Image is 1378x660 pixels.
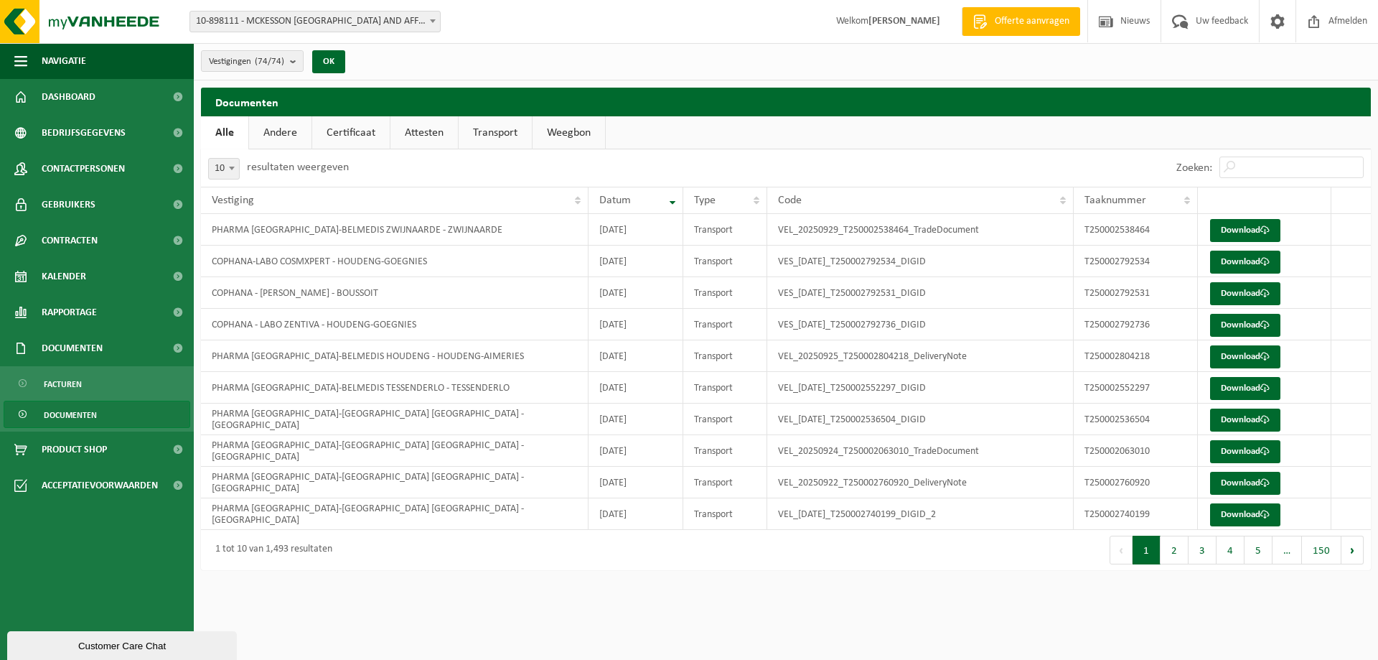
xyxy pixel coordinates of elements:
td: COPHANA - LABO ZENTIVA - HOUDENG-GOEGNIES [201,309,589,340]
span: Contactpersonen [42,151,125,187]
td: VES_[DATE]_T250002792531_DIGID [767,277,1074,309]
span: Vestigingen [209,51,284,73]
td: Transport [683,404,767,435]
button: 2 [1161,536,1189,564]
a: Weegbon [533,116,605,149]
button: Previous [1110,536,1133,564]
span: … [1272,536,1302,564]
td: VEL_20250925_T250002804218_DeliveryNote [767,340,1074,372]
span: Navigatie [42,43,86,79]
span: Vestiging [212,195,254,206]
td: [DATE] [589,214,683,246]
td: PHARMA [GEOGRAPHIC_DATA]-BELMEDIS ZWIJNAARDE - ZWIJNAARDE [201,214,589,246]
span: Acceptatievoorwaarden [42,468,158,503]
span: Contracten [42,223,98,259]
a: Alle [201,116,248,149]
button: 150 [1302,536,1341,564]
td: VEL_[DATE]_T250002536504_DIGID [767,404,1074,435]
td: Transport [683,246,767,277]
td: VES_[DATE]_T250002792534_DIGID [767,246,1074,277]
td: [DATE] [589,404,683,435]
div: 1 tot 10 van 1,493 resultaten [208,537,332,563]
td: [DATE] [589,372,683,404]
button: Vestigingen(74/74) [201,50,304,72]
td: COPHANA-LABO COSMXPERT - HOUDENG-GOEGNIES [201,246,589,277]
a: Download [1210,219,1280,242]
span: Rapportage [42,294,97,330]
iframe: chat widget [7,628,240,660]
span: Code [778,195,802,206]
td: PHARMA [GEOGRAPHIC_DATA]-[GEOGRAPHIC_DATA] [GEOGRAPHIC_DATA] - [GEOGRAPHIC_DATA] [201,498,589,530]
td: Transport [683,467,767,498]
td: T250002552297 [1074,372,1198,404]
td: T250002538464 [1074,214,1198,246]
td: PHARMA [GEOGRAPHIC_DATA]-BELMEDIS TESSENDERLO - TESSENDERLO [201,372,589,404]
td: Transport [683,372,767,404]
a: Certificaat [312,116,390,149]
td: Transport [683,277,767,309]
a: Download [1210,503,1280,526]
td: [DATE] [589,467,683,498]
button: 5 [1245,536,1272,564]
td: [DATE] [589,435,683,467]
td: [DATE] [589,340,683,372]
a: Andere [249,116,311,149]
td: T250002536504 [1074,404,1198,435]
td: PHARMA [GEOGRAPHIC_DATA]-[GEOGRAPHIC_DATA] [GEOGRAPHIC_DATA] - [GEOGRAPHIC_DATA] [201,404,589,435]
td: VEL_20250929_T250002538464_TradeDocument [767,214,1074,246]
td: T250002804218 [1074,340,1198,372]
span: Facturen [44,371,82,398]
a: Facturen [4,370,190,397]
span: Dashboard [42,79,95,115]
span: Offerte aanvragen [991,14,1073,29]
a: Download [1210,440,1280,463]
a: Download [1210,377,1280,400]
button: 3 [1189,536,1217,564]
td: T250002740199 [1074,498,1198,530]
label: Zoeken: [1176,162,1212,174]
td: Transport [683,309,767,340]
a: Offerte aanvragen [962,7,1080,36]
td: VEL_[DATE]_T250002552297_DIGID [767,372,1074,404]
strong: [PERSON_NAME] [868,16,940,27]
td: [DATE] [589,498,683,530]
span: Product Shop [42,432,107,468]
td: VEL_20250922_T250002760920_DeliveryNote [767,467,1074,498]
a: Documenten [4,401,190,428]
span: Kalender [42,259,86,294]
span: Documenten [44,401,97,429]
td: Transport [683,340,767,372]
td: PHARMA [GEOGRAPHIC_DATA]-BELMEDIS HOUDENG - HOUDENG-AIMERIES [201,340,589,372]
span: Gebruikers [42,187,95,223]
a: Attesten [390,116,458,149]
span: Bedrijfsgegevens [42,115,126,151]
a: Download [1210,409,1280,432]
td: PHARMA [GEOGRAPHIC_DATA]-[GEOGRAPHIC_DATA] [GEOGRAPHIC_DATA] - [GEOGRAPHIC_DATA] [201,467,589,498]
h2: Documenten [201,88,1371,116]
button: 4 [1217,536,1245,564]
a: Download [1210,314,1280,337]
td: VES_[DATE]_T250002792736_DIGID [767,309,1074,340]
td: Transport [683,498,767,530]
td: [DATE] [589,309,683,340]
td: COPHANA - [PERSON_NAME] - BOUSSOIT [201,277,589,309]
span: 10-898111 - MCKESSON BELGIUM AND AFFILIATES [190,11,440,32]
span: Datum [599,195,631,206]
td: T250002792534 [1074,246,1198,277]
button: OK [312,50,345,73]
td: Transport [683,435,767,467]
td: [DATE] [589,246,683,277]
span: 10 [208,158,240,180]
button: Next [1341,536,1364,564]
td: [DATE] [589,277,683,309]
td: PHARMA [GEOGRAPHIC_DATA]-[GEOGRAPHIC_DATA] [GEOGRAPHIC_DATA] - [GEOGRAPHIC_DATA] [201,435,589,467]
a: Download [1210,472,1280,495]
a: Download [1210,251,1280,274]
span: 10 [209,159,239,179]
label: resultaten weergeven [247,162,349,173]
span: Type [694,195,716,206]
a: Download [1210,345,1280,368]
td: T250002063010 [1074,435,1198,467]
td: VEL_[DATE]_T250002740199_DIGID_2 [767,498,1074,530]
td: VEL_20250924_T250002063010_TradeDocument [767,435,1074,467]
